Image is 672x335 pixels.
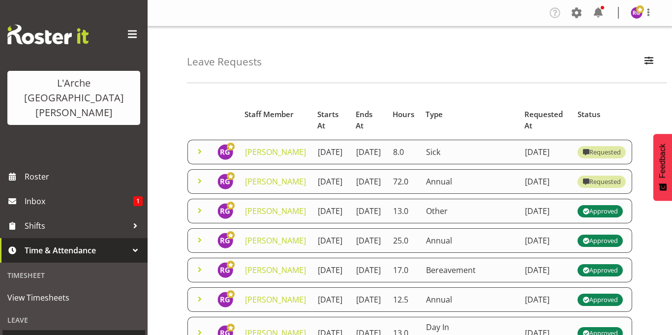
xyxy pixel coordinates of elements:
[312,169,350,194] td: [DATE]
[312,258,350,282] td: [DATE]
[312,199,350,223] td: [DATE]
[393,109,414,120] span: Hours
[133,196,143,206] span: 1
[519,169,572,194] td: [DATE]
[217,203,233,219] img: rob-goulton10285.jpg
[312,140,350,164] td: [DATE]
[387,140,420,164] td: 8.0
[519,228,572,253] td: [DATE]
[387,199,420,223] td: 13.0
[387,287,420,312] td: 12.5
[245,265,306,275] a: [PERSON_NAME]
[350,287,387,312] td: [DATE]
[519,287,572,312] td: [DATE]
[582,205,618,217] div: Approved
[420,169,519,194] td: Annual
[245,294,306,305] a: [PERSON_NAME]
[245,147,306,157] a: [PERSON_NAME]
[217,144,233,160] img: rob-goulton10285.jpg
[312,287,350,312] td: [DATE]
[582,235,618,246] div: Approved
[420,287,519,312] td: Annual
[7,290,140,305] span: View Timesheets
[245,176,306,187] a: [PERSON_NAME]
[350,258,387,282] td: [DATE]
[420,258,519,282] td: Bereavement
[582,146,621,158] div: Requested
[350,199,387,223] td: [DATE]
[217,174,233,189] img: rob-goulton10285.jpg
[582,176,621,187] div: Requested
[7,25,89,44] img: Rosterit website logo
[217,233,233,248] img: rob-goulton10285.jpg
[578,109,600,120] span: Status
[420,199,519,223] td: Other
[519,199,572,223] td: [DATE]
[25,218,128,233] span: Shifts
[2,285,145,310] a: View Timesheets
[245,206,306,216] a: [PERSON_NAME]
[25,243,128,258] span: Time & Attendance
[426,109,443,120] span: Type
[350,140,387,164] td: [DATE]
[519,140,572,164] td: [DATE]
[217,292,233,307] img: rob-goulton10285.jpg
[312,228,350,253] td: [DATE]
[420,228,519,253] td: Annual
[653,134,672,201] button: Feedback - Show survey
[631,7,642,19] img: rob-goulton10285.jpg
[17,76,130,120] div: L'Arche [GEOGRAPHIC_DATA][PERSON_NAME]
[420,140,519,164] td: Sick
[387,169,420,194] td: 72.0
[244,109,294,120] span: Staff Member
[245,235,306,246] a: [PERSON_NAME]
[217,262,233,278] img: rob-goulton10285.jpg
[350,228,387,253] td: [DATE]
[582,264,618,276] div: Approved
[658,144,667,178] span: Feedback
[187,56,262,67] h4: Leave Requests
[387,228,420,253] td: 25.0
[519,258,572,282] td: [DATE]
[25,194,133,209] span: Inbox
[639,51,659,73] button: Filter Employees
[25,169,143,184] span: Roster
[317,109,344,131] span: Starts At
[350,169,387,194] td: [DATE]
[2,265,145,285] div: Timesheet
[356,109,381,131] span: Ends At
[387,258,420,282] td: 17.0
[524,109,566,131] span: Requested At
[2,310,145,330] div: Leave
[582,294,618,305] div: Approved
